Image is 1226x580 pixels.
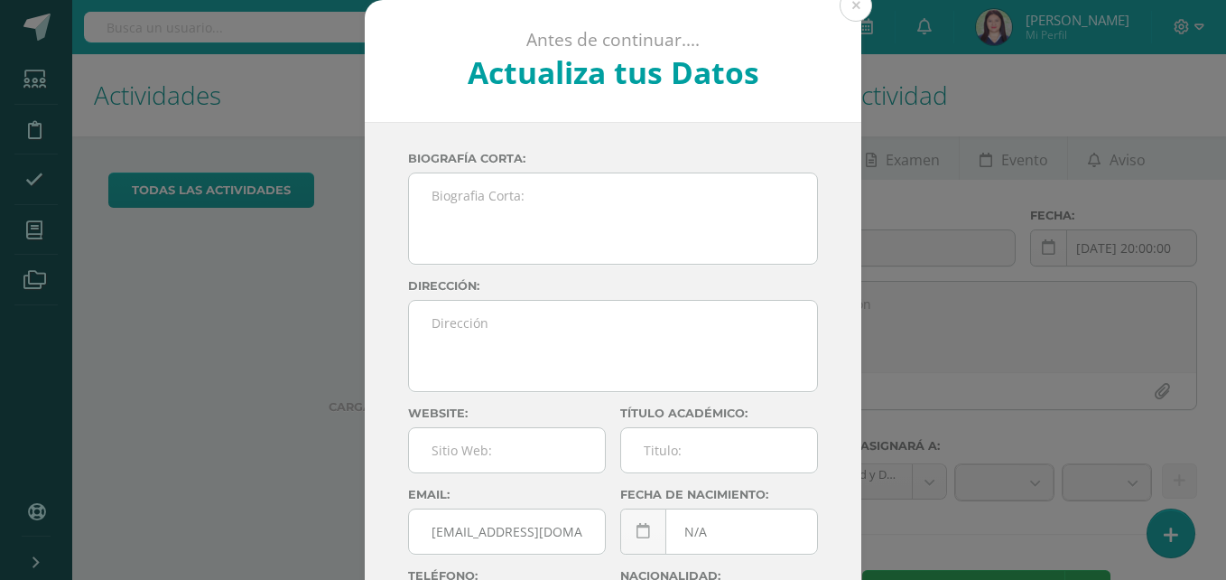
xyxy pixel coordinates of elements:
label: Biografía corta: [408,152,818,165]
input: Titulo: [621,428,817,472]
label: Email: [408,488,606,501]
label: Título académico: [620,407,818,420]
label: Dirección: [408,279,818,293]
p: Antes de continuar.... [413,29,813,51]
h2: Actualiza tus Datos [413,51,813,93]
input: Fecha de Nacimiento: [621,510,817,554]
input: Correo Electronico: [409,510,605,554]
label: Website: [408,407,606,420]
label: Fecha de nacimiento: [620,488,818,501]
input: Sitio Web: [409,428,605,472]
